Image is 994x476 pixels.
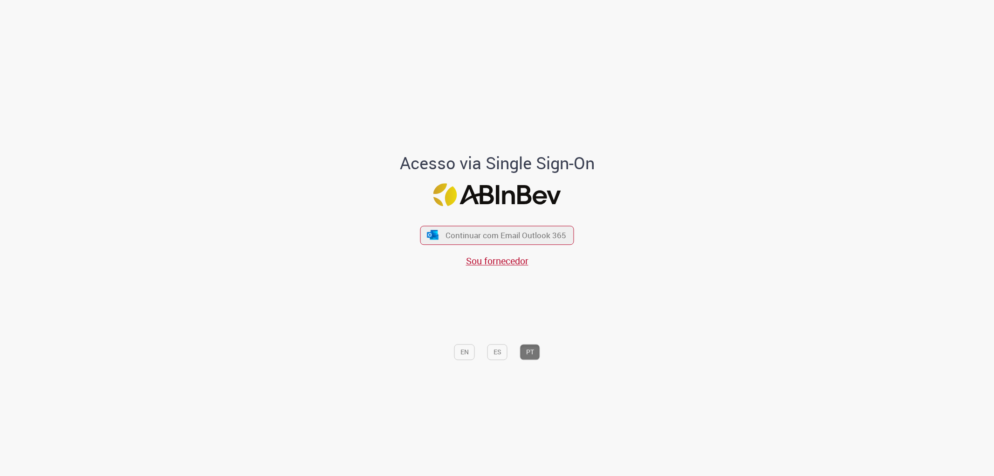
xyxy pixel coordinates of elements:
button: EN [454,344,475,360]
button: ícone Azure/Microsoft 360 Continuar com Email Outlook 365 [420,226,574,245]
img: Logo ABInBev [433,184,561,207]
img: ícone Azure/Microsoft 360 [426,230,439,240]
button: ES [487,344,507,360]
a: Sou fornecedor [466,255,528,267]
button: PT [520,344,540,360]
span: Continuar com Email Outlook 365 [446,230,566,241]
h1: Acesso via Single Sign-On [368,154,626,172]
